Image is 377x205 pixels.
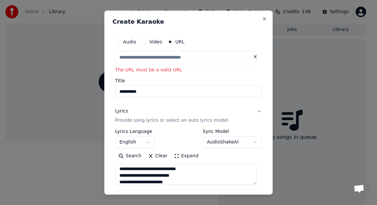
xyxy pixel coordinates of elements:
label: URL [175,39,185,44]
label: Title [115,78,262,83]
button: Clear [145,151,171,161]
button: Search [115,151,145,161]
label: Lyrics Language [115,129,155,134]
button: LyricsProvide song lyrics or select an auto lyrics model [115,103,262,129]
label: Audio [123,39,136,44]
div: LyricsProvide song lyrics or select an auto lyrics model [115,129,262,190]
div: Lyrics [115,108,128,115]
label: Video [149,39,162,44]
button: Expand [171,151,202,161]
p: The URL must be a valid URL [115,66,262,73]
h2: Create Karaoke [113,18,264,24]
p: Provide song lyrics or select an auto lyrics model [115,117,228,124]
label: Sync Model [203,129,262,134]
